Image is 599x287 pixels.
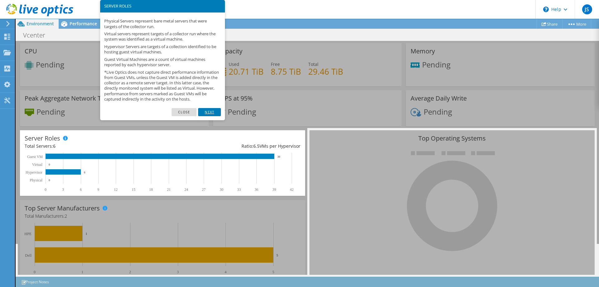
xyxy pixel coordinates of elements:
[582,4,592,14] span: JS
[562,19,591,29] a: More
[20,32,55,39] h1: Vcenter
[70,21,97,27] span: Performance
[104,57,221,67] p: Guest Virtual Machines are a count of virtual machines reported by each hypervisor server.
[27,21,54,27] span: Environment
[104,70,221,102] p: *Live Optics does not capture direct performance information from Guest VMs, unless the Guest VM ...
[104,31,221,42] p: Virtual servers represent targets of a collector run where the system was identified as a virtual...
[104,44,221,55] p: Hypervisor Servers are targets of a collection identified to be hosting guest virtual machines.
[17,278,53,286] a: Project Notes
[172,108,197,116] a: Close
[104,4,221,8] h3: SERVER ROLES
[198,108,221,116] a: Next
[543,7,549,12] svg: \n
[537,19,562,29] a: Share
[104,18,221,29] p: Physical Servers represent bare metal servers that were targets of the collector run.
